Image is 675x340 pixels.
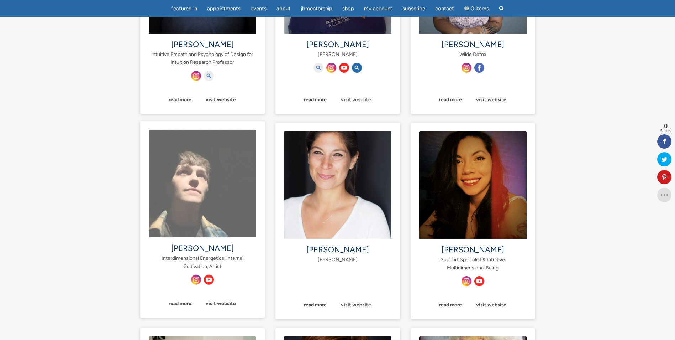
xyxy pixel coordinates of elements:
[246,2,271,16] a: Events
[462,63,471,73] img: Insatgram
[284,256,391,264] p: [PERSON_NAME]
[207,5,241,12] span: Appointments
[419,51,527,58] p: Wilde Detox
[204,71,214,81] img: Bog
[313,63,323,73] img: Learn It Live
[474,276,484,286] img: YouTube
[660,123,671,129] span: 0
[339,63,349,73] img: YouTube
[462,276,471,286] img: Instagram
[301,5,332,12] span: JBMentorship
[296,2,337,16] a: JBMentorship
[276,5,291,12] span: About
[191,275,201,285] img: Instagram
[364,5,392,12] span: My Account
[284,51,391,58] p: [PERSON_NAME]
[171,243,234,253] a: [PERSON_NAME]
[191,71,201,81] img: Instagram
[419,256,527,272] p: Support Specialist & Intuitive Multidimensional Being
[460,1,493,16] a: Cart0 items
[171,40,234,49] a: [PERSON_NAME]
[326,63,336,73] img: Instagram
[306,245,369,254] a: [PERSON_NAME]
[338,2,358,16] a: Shop
[297,299,333,311] a: read more
[471,6,489,11] span: 0 items
[167,2,201,16] a: featured in
[199,94,242,105] a: visit website
[442,245,504,254] a: [PERSON_NAME]
[442,40,504,49] a: [PERSON_NAME]
[474,63,484,73] img: Facebook
[398,2,429,16] a: Subscribe
[470,299,513,311] a: visit website
[297,94,333,105] a: read more
[433,299,468,311] a: read more
[660,129,671,133] span: Shares
[419,131,527,239] img: Sara Reheis
[402,5,425,12] span: Subscribe
[431,2,458,16] a: Contact
[162,298,198,309] a: read more
[470,94,513,105] a: visit website
[284,131,391,239] img: Marisa Meddin
[149,130,256,237] img: Emily Furst
[342,5,354,12] span: Shop
[251,5,267,12] span: Events
[464,5,471,12] i: Cart
[199,298,242,309] a: visit website
[171,5,197,12] span: featured in
[334,94,378,105] a: visit website
[203,2,245,16] a: Appointments
[433,94,468,105] a: read more
[149,51,256,67] p: Intuitive Empath and Psychology of Design for Intuition Research Professor
[162,94,198,105] a: read more
[306,40,369,49] a: [PERSON_NAME]
[204,275,214,285] img: YouTube
[352,63,362,73] img: Blog
[149,254,256,271] p: Interdimensional Energetics, Internal Cultivation, Artist
[334,299,378,311] a: visit website
[360,2,397,16] a: My Account
[272,2,295,16] a: About
[435,5,454,12] span: Contact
